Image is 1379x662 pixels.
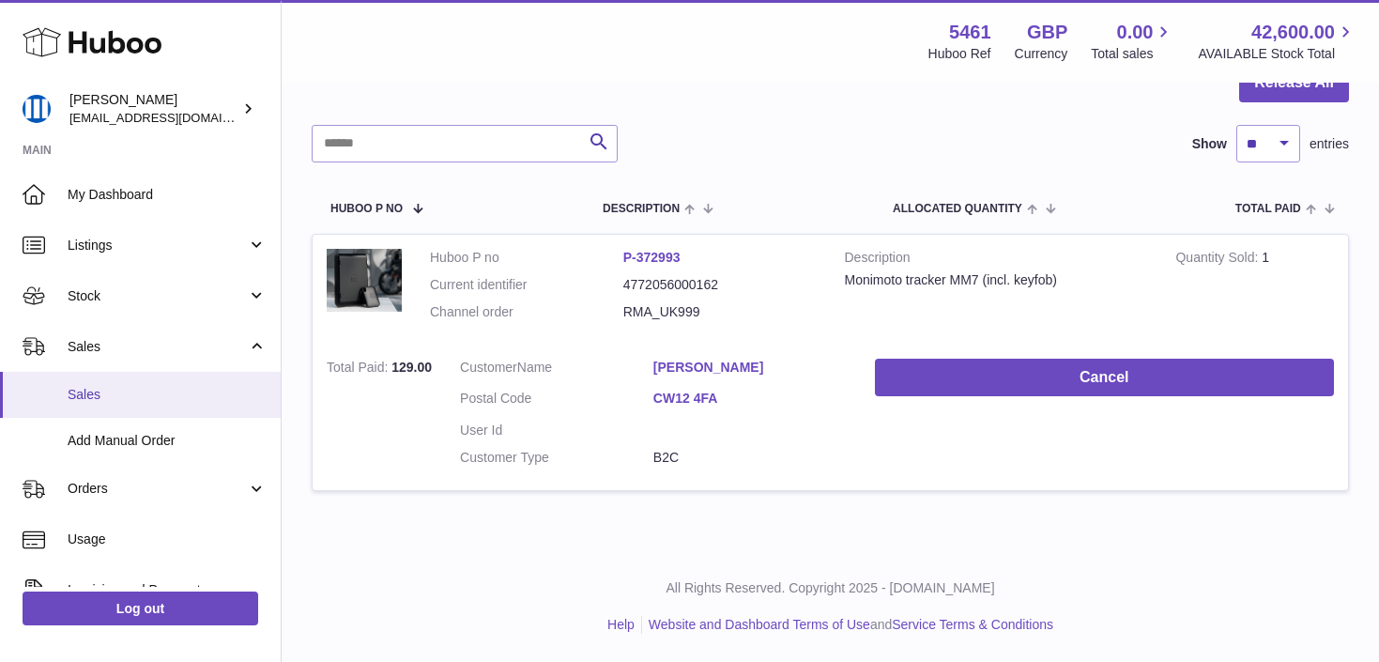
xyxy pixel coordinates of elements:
dt: Customer Type [460,449,653,467]
dt: Huboo P no [430,249,623,267]
strong: GBP [1027,20,1067,45]
span: Orders [68,480,247,498]
span: Stock [68,287,247,305]
span: entries [1310,135,1349,153]
a: P-372993 [623,250,681,265]
strong: Description [845,249,1148,271]
a: CW12 4FA [653,390,847,408]
dd: 4772056000162 [623,276,817,294]
dd: RMA_UK999 [623,303,817,321]
li: and [642,616,1053,634]
a: Website and Dashboard Terms of Use [649,617,870,632]
dt: Channel order [430,303,623,321]
strong: 5461 [949,20,991,45]
div: Monimoto tracker MM7 (incl. keyfob) [845,271,1148,289]
div: Huboo Ref [928,45,991,63]
span: Total paid [1235,203,1301,215]
a: [PERSON_NAME] [653,359,847,377]
span: My Dashboard [68,186,267,204]
button: Release All [1239,64,1349,102]
a: Log out [23,592,258,625]
span: Usage [68,531,267,548]
span: Customer [460,360,517,375]
a: 0.00 Total sales [1091,20,1174,63]
span: ALLOCATED Quantity [893,203,1022,215]
span: Invoicing and Payments [68,581,247,599]
img: 54611712818361.jpg [327,249,402,312]
a: 42,600.00 AVAILABLE Stock Total [1198,20,1356,63]
span: Description [603,203,680,215]
strong: Quantity Sold [1175,250,1262,269]
dt: Name [460,359,653,381]
div: [PERSON_NAME] [69,91,238,127]
label: Show [1192,135,1227,153]
span: 42,600.00 [1251,20,1335,45]
dt: User Id [460,422,653,439]
dt: Postal Code [460,390,653,412]
button: Cancel [875,359,1334,397]
span: Total sales [1091,45,1174,63]
span: 0.00 [1117,20,1154,45]
td: 1 [1161,235,1348,345]
a: Help [607,617,635,632]
p: All Rights Reserved. Copyright 2025 - [DOMAIN_NAME] [297,579,1364,597]
dt: Current identifier [430,276,623,294]
div: Currency [1015,45,1068,63]
a: Service Terms & Conditions [892,617,1053,632]
span: Huboo P no [330,203,403,215]
span: AVAILABLE Stock Total [1198,45,1356,63]
strong: Total Paid [327,360,391,379]
dd: B2C [653,449,847,467]
span: Listings [68,237,247,254]
img: oksana@monimoto.com [23,95,51,123]
span: Sales [68,386,267,404]
span: 129.00 [391,360,432,375]
span: [EMAIL_ADDRESS][DOMAIN_NAME] [69,110,276,125]
span: Add Manual Order [68,432,267,450]
span: Sales [68,338,247,356]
